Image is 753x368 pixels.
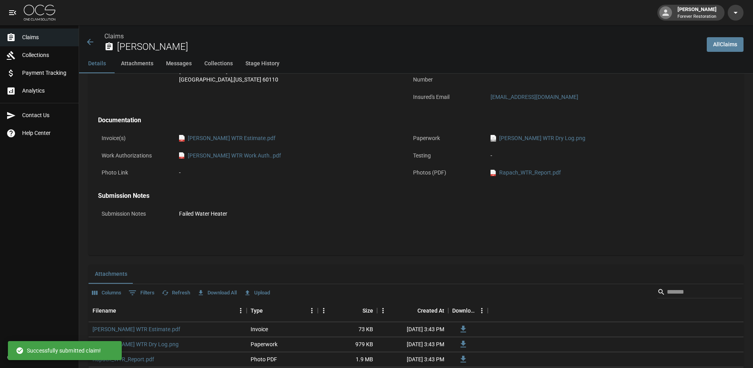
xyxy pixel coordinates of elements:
[22,111,72,120] span: Contact Us
[126,286,157,299] button: Show filters
[179,134,276,142] a: pdf[PERSON_NAME] WTR Estimate.pdf
[92,325,180,333] a: [PERSON_NAME] WTR Estimate.pdf
[318,322,377,337] div: 73 KB
[22,51,72,59] span: Collections
[98,192,711,200] h4: Submission Notes
[22,69,72,77] span: Payment Tracking
[410,131,481,146] p: Paperwork
[89,265,744,284] div: related-list tabs
[89,300,247,322] div: Filename
[251,325,268,333] div: Invoice
[22,87,72,95] span: Analytics
[306,305,318,317] button: Menu
[16,343,101,358] div: Successfully submitted claim!
[318,305,330,317] button: Menu
[115,54,160,73] button: Attachments
[678,13,717,20] p: Forever Restoration
[160,54,198,73] button: Messages
[92,300,116,322] div: Filename
[22,33,72,42] span: Claims
[104,32,700,41] nav: breadcrumb
[491,94,578,100] a: [EMAIL_ADDRESS][DOMAIN_NAME]
[410,148,481,163] p: Testing
[79,54,115,73] button: Details
[377,352,448,367] div: [DATE] 3:43 PM
[5,5,21,21] button: open drawer
[251,300,263,322] div: Type
[476,305,488,317] button: Menu
[117,41,700,53] h2: [PERSON_NAME]
[674,6,720,20] div: [PERSON_NAME]
[92,340,179,348] a: [PERSON_NAME] WTR Dry Log.png
[247,300,318,322] div: Type
[448,300,488,322] div: Download
[98,116,711,124] h4: Documentation
[92,355,154,363] a: Rapach_WTR_Report.pdf
[452,300,476,322] div: Download
[410,64,481,87] p: Insured's Alt Phone Number
[657,286,742,300] div: Search
[410,89,481,105] p: Insured's Email
[179,210,227,218] div: Failed Water Heater
[377,337,448,352] div: [DATE] 3:43 PM
[362,300,373,322] div: Size
[251,355,277,363] div: Photo PDF
[22,129,72,137] span: Help Center
[377,322,448,337] div: [DATE] 3:43 PM
[98,206,169,222] p: Submission Notes
[198,54,239,73] button: Collections
[239,54,286,73] button: Stage History
[417,300,444,322] div: Created At
[98,148,169,163] p: Work Authorizations
[318,337,377,352] div: 979 KB
[491,134,585,142] a: png[PERSON_NAME] WTR Dry Log.png
[79,54,753,73] div: anchor tabs
[377,300,448,322] div: Created At
[98,131,169,146] p: Invoice(s)
[7,353,72,361] div: © 2025 One Claim Solution
[491,169,561,177] a: pdfRapach_WTR_Report.pdf
[242,287,272,299] button: Upload
[160,287,192,299] button: Refresh
[235,305,247,317] button: Menu
[90,287,123,299] button: Select columns
[179,76,278,84] div: [GEOGRAPHIC_DATA] , [US_STATE] 60110
[24,5,55,21] img: ocs-logo-white-transparent.png
[318,300,377,322] div: Size
[251,340,277,348] div: Paperwork
[195,287,239,299] button: Download All
[179,169,181,177] div: -
[491,152,708,160] div: -
[179,152,281,160] a: pdf[PERSON_NAME] WTR Work Auth..pdf
[89,265,134,284] button: Attachments
[707,37,744,52] a: AllClaims
[377,305,389,317] button: Menu
[318,352,377,367] div: 1.9 MB
[98,165,169,180] p: Photo Link
[410,165,481,180] p: Photos (PDF)
[104,32,124,40] a: Claims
